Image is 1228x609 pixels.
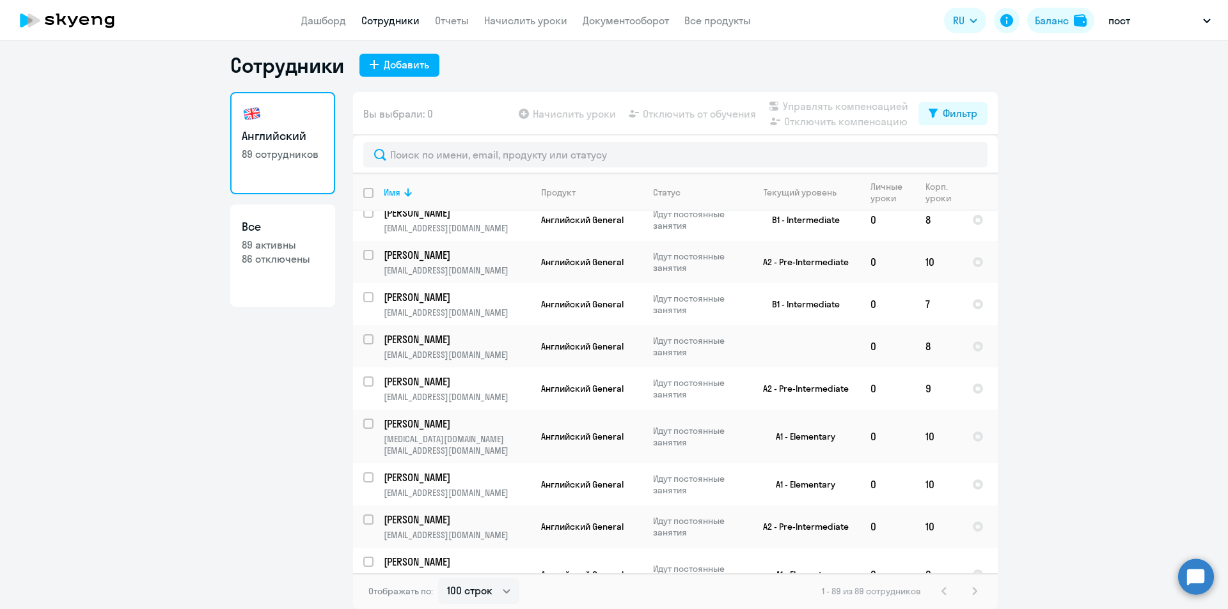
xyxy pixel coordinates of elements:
[915,325,962,367] td: 8
[1027,8,1094,33] button: Балансbalance
[860,410,915,463] td: 0
[384,57,429,72] div: Добавить
[541,431,624,442] span: Английский General
[361,14,420,27] a: Сотрудники
[384,513,528,527] p: [PERSON_NAME]
[242,128,324,144] h3: Английский
[541,383,624,394] span: Английский General
[860,463,915,505] td: 0
[368,585,433,597] span: Отображать по:
[915,283,962,325] td: 7
[915,410,962,463] td: 10
[918,102,988,125] button: Фильтр
[860,367,915,410] td: 0
[653,251,741,274] p: Идут постоянные занятия
[764,187,837,198] div: Текущий уровень
[1108,13,1130,28] p: пост
[653,293,741,316] p: Идут постоянные занятия
[384,391,530,403] p: [EMAIL_ADDRESS][DOMAIN_NAME]
[435,14,469,27] a: Отчеты
[1102,5,1217,36] button: пост
[653,187,681,198] div: Статус
[384,349,530,360] p: [EMAIL_ADDRESS][DOMAIN_NAME]
[741,505,860,548] td: A2 - Pre-Intermediate
[860,241,915,283] td: 0
[242,219,324,235] h3: Все
[230,92,335,194] a: Английский89 сотрудников
[953,13,964,28] span: RU
[363,142,988,167] input: Поиск по имени, email, продукту или статусу
[363,106,433,121] span: Вы выбрали: 0
[860,325,915,367] td: 0
[944,8,986,33] button: RU
[384,433,530,456] p: [MEDICAL_DATA][DOMAIN_NAME][EMAIL_ADDRESS][DOMAIN_NAME]
[915,241,962,283] td: 10
[583,14,669,27] a: Документооборот
[541,187,576,198] div: Продукт
[230,204,335,307] a: Все89 активны86 отключены
[915,463,962,505] td: 10
[925,181,961,204] div: Корп. уроки
[384,513,530,527] a: [PERSON_NAME]
[384,265,530,276] p: [EMAIL_ADDRESS][DOMAIN_NAME]
[384,470,528,484] p: [PERSON_NAME]
[541,214,624,226] span: Английский General
[860,548,915,601] td: 0
[741,410,860,463] td: A1 - Elementary
[242,147,324,161] p: 89 сотрудников
[384,248,530,262] a: [PERSON_NAME]
[384,332,528,346] p: [PERSON_NAME]
[915,199,962,241] td: 8
[384,307,530,318] p: [EMAIL_ADDRESS][DOMAIN_NAME]
[384,470,530,484] a: [PERSON_NAME]
[242,104,262,124] img: english
[653,335,741,358] p: Идут постоянные занятия
[541,341,624,352] span: Английский General
[384,571,530,594] p: [PERSON_NAME][EMAIL_ADDRESS][DOMAIN_NAME]
[684,14,751,27] a: Все продукты
[384,290,530,304] a: [PERSON_NAME]
[1035,13,1069,28] div: Баланс
[242,238,324,252] p: 89 активны
[384,248,528,262] p: [PERSON_NAME]
[384,187,530,198] div: Имя
[653,208,741,231] p: Идут постоянные занятия
[752,187,860,198] div: Текущий уровень
[384,487,530,498] p: [EMAIL_ADDRESS][DOMAIN_NAME]
[653,425,741,448] p: Идут постоянные занятия
[484,14,567,27] a: Начислить уроки
[653,563,741,586] p: Идут постоянные занятия
[384,417,530,431] a: [PERSON_NAME]
[870,181,915,204] div: Личные уроки
[741,199,860,241] td: B1 - Intermediate
[741,241,860,283] td: A2 - Pre-Intermediate
[384,529,530,541] p: [EMAIL_ADDRESS][DOMAIN_NAME]
[741,283,860,325] td: B1 - Intermediate
[230,52,344,78] h1: Сотрудники
[384,555,530,569] a: [PERSON_NAME]
[384,555,528,569] p: [PERSON_NAME]
[741,463,860,505] td: A1 - Elementary
[822,585,921,597] span: 1 - 89 из 89 сотрудников
[242,252,324,266] p: 86 отключены
[943,105,977,121] div: Фильтр
[384,374,528,389] p: [PERSON_NAME]
[384,206,530,220] a: [PERSON_NAME]
[915,505,962,548] td: 10
[860,199,915,241] td: 0
[384,187,400,198] div: Имя
[541,521,624,532] span: Английский General
[653,473,741,496] p: Идут постоянные занятия
[541,479,624,490] span: Английский General
[1074,14,1087,27] img: balance
[915,367,962,410] td: 9
[741,367,860,410] td: A2 - Pre-Intermediate
[541,569,624,580] span: Английский General
[541,298,624,310] span: Английский General
[384,332,530,346] a: [PERSON_NAME]
[915,548,962,601] td: 9
[741,548,860,601] td: A1 - Elementary
[860,283,915,325] td: 0
[301,14,346,27] a: Дашборд
[359,54,439,77] button: Добавить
